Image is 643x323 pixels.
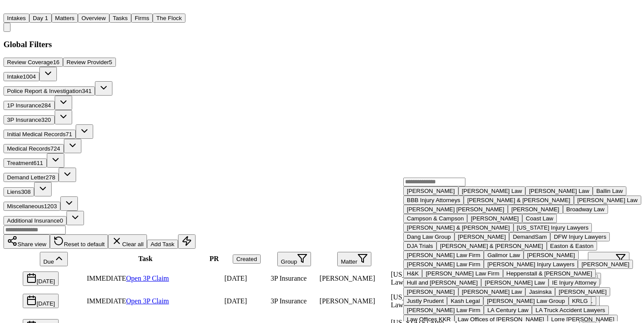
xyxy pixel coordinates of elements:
div: [PERSON_NAME] Law Firm [407,252,480,258]
div: [PERSON_NAME] [471,215,519,222]
div: [PERSON_NAME] Law [485,279,545,286]
div: Easton & Easton [550,243,594,249]
div: [PERSON_NAME] & [PERSON_NAME] [407,224,510,231]
div: Dang Law Group [407,234,451,240]
div: [PERSON_NAME] & [PERSON_NAME] [467,197,570,203]
div: Law Offices KKR [407,316,451,323]
div: [PERSON_NAME] Law Firm [407,307,480,313]
div: BBB Injury Attorneys [407,197,460,203]
div: [PERSON_NAME] [559,289,607,295]
div: DJA Trials [407,243,433,249]
div: [PERSON_NAME] [407,289,455,295]
div: [PERSON_NAME] [511,206,559,213]
div: Gailmor Law [487,252,520,258]
div: [PERSON_NAME] Law Group [487,298,565,304]
div: Jasinska [529,289,552,295]
div: Law Offices of [PERSON_NAME] [458,316,545,323]
div: Heppenstall & [PERSON_NAME] [507,270,592,277]
div: [US_STATE] Injury Lawyers [517,224,589,231]
div: [PERSON_NAME] [PERSON_NAME] [407,206,504,213]
div: Broadway Law [566,206,605,213]
div: [PERSON_NAME] [527,252,575,258]
div: Hull and [PERSON_NAME] [407,279,478,286]
div: [PERSON_NAME] Law Firm [407,261,480,268]
div: DemandSam [513,234,547,240]
div: Ballin Law [596,188,623,194]
div: Justly Prudent [407,298,444,304]
div: Coast Law [526,215,553,222]
div: [PERSON_NAME] Injury Lawyers [487,261,574,268]
div: DFW Injury Lawyers [554,234,606,240]
div: [PERSON_NAME] [581,261,629,268]
div: [PERSON_NAME] Law [462,289,522,295]
div: IE Injury Attorney [552,279,597,286]
div: [PERSON_NAME] Law [529,188,589,194]
div: H&K [407,270,419,277]
div: [PERSON_NAME] [458,234,506,240]
div: Firm [403,177,643,321]
div: LA Century Law [487,307,528,313]
div: KRLG [572,298,588,304]
div: Campson & Campson [407,215,464,222]
div: [PERSON_NAME] Law [462,188,522,194]
div: [PERSON_NAME] & [PERSON_NAME] [440,243,543,249]
div: [PERSON_NAME] Law [577,197,638,203]
div: Lorre [PERSON_NAME] [551,316,614,323]
div: [PERSON_NAME] Law Firm [426,270,499,277]
div: LA Truck Accident Lawyers [535,307,605,313]
div: [PERSON_NAME] [407,188,455,194]
div: Kash Legal [451,298,480,304]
